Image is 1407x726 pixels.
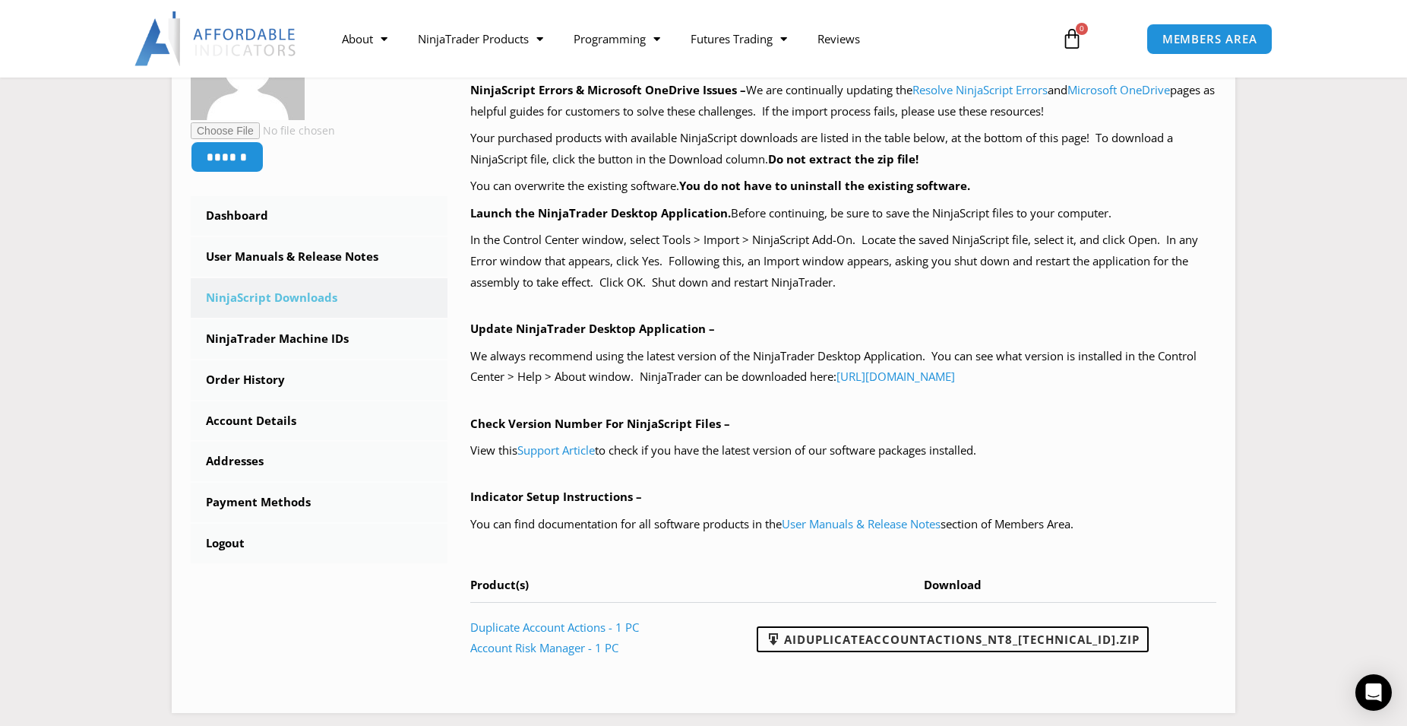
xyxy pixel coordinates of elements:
[191,442,447,481] a: Addresses
[782,516,941,531] a: User Manuals & Release Notes
[191,196,447,563] nav: Account pages
[191,483,447,522] a: Payment Methods
[470,440,1217,461] p: View this to check if you have the latest version of our software packages installed.
[191,319,447,359] a: NinjaTrader Machine IDs
[1067,82,1170,97] a: Microsoft OneDrive
[802,21,875,56] a: Reviews
[191,278,447,318] a: NinjaScript Downloads
[327,21,403,56] a: About
[470,205,731,220] b: Launch the NinjaTrader Desktop Application.
[757,626,1149,652] a: AIDuplicateAccountActions_NT8_[TECHNICAL_ID].zip
[327,21,1044,56] nav: Menu
[912,82,1048,97] a: Resolve NinjaScript Errors
[768,151,919,166] b: Do not extract the zip file!
[134,11,298,66] img: LogoAI | Affordable Indicators – NinjaTrader
[1076,23,1088,35] span: 0
[1039,17,1105,61] a: 0
[191,524,447,563] a: Logout
[1355,674,1392,711] div: Open Intercom Messenger
[470,203,1217,224] p: Before continuing, be sure to save the NinjaScript files to your computer.
[470,230,1217,293] p: In the Control Center window, select Tools > Import > NinjaScript Add-On. Locate the saved NinjaS...
[836,369,955,384] a: [URL][DOMAIN_NAME]
[470,128,1217,170] p: Your purchased products with available NinjaScript downloads are listed in the table below, at th...
[924,577,982,592] span: Download
[470,346,1217,388] p: We always recommend using the latest version of the NinjaTrader Desktop Application. You can see ...
[1162,33,1257,45] span: MEMBERS AREA
[470,80,1217,122] p: We are continually updating the and pages as helpful guides for customers to solve these challeng...
[191,237,447,277] a: User Manuals & Release Notes
[558,21,675,56] a: Programming
[470,489,642,504] b: Indicator Setup Instructions –
[470,514,1217,535] p: You can find documentation for all software products in the section of Members Area.
[191,401,447,441] a: Account Details
[470,176,1217,197] p: You can overwrite the existing software.
[675,21,802,56] a: Futures Trading
[191,196,447,236] a: Dashboard
[470,640,618,655] a: Account Risk Manager - 1 PC
[470,577,529,592] span: Product(s)
[1146,24,1273,55] a: MEMBERS AREA
[403,21,558,56] a: NinjaTrader Products
[470,416,730,431] b: Check Version Number For NinjaScript Files –
[470,82,746,97] b: NinjaScript Errors & Microsoft OneDrive Issues –
[470,321,715,336] b: Update NinjaTrader Desktop Application –
[470,620,639,635] a: Duplicate Account Actions - 1 PC
[191,360,447,400] a: Order History
[679,178,970,193] b: You do not have to uninstall the existing software.
[517,442,595,458] a: Support Article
